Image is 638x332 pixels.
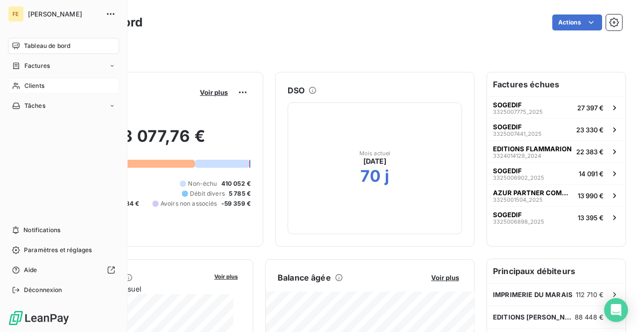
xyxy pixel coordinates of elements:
[28,10,100,18] span: [PERSON_NAME]
[190,189,225,198] span: Débit divers
[200,88,228,96] span: Voir plus
[24,286,62,295] span: Déconnexion
[431,274,459,282] span: Voir plus
[487,184,626,206] button: AZUR PARTNER COMMUNICATION3325001504_202513 990 €
[493,153,541,159] span: 3324014129_2024
[221,199,251,208] span: -59 359 €
[24,101,45,110] span: Tâches
[493,189,574,197] span: AZUR PARTNER COMMUNICATION
[8,310,70,326] img: Logo LeanPay
[288,84,305,96] h6: DSO
[578,192,604,200] span: 13 990 €
[160,199,217,208] span: Avoirs non associés
[359,150,391,156] span: Mois actuel
[24,266,37,275] span: Aide
[24,41,70,50] span: Tableau de bord
[360,166,381,186] h2: 70
[211,272,241,281] button: Voir plus
[493,109,543,115] span: 3325007775_2025
[278,272,331,284] h6: Balance âgée
[428,273,462,282] button: Voir plus
[197,88,231,97] button: Voir plus
[493,291,573,299] span: IMPRIMERIE DU MARAIS
[487,259,626,283] h6: Principaux débiteurs
[577,104,604,112] span: 27 397 €
[493,167,522,175] span: SOGEDIF
[493,101,522,109] span: SOGEDIF
[24,81,44,90] span: Clients
[487,162,626,184] button: SOGEDIF3325006902_202514 091 €
[487,96,626,118] button: SOGEDIF3325007775_202527 397 €
[493,175,544,181] span: 3325006902_2025
[604,298,628,322] div: Open Intercom Messenger
[229,189,251,198] span: 5 785 €
[363,156,387,166] span: [DATE]
[552,14,602,30] button: Actions
[56,284,207,294] span: Chiffre d'affaires mensuel
[493,123,522,131] span: SOGEDIF
[578,214,604,222] span: 13 395 €
[487,118,626,140] button: SOGEDIF3325007441_202523 330 €
[576,148,604,156] span: 22 383 €
[487,72,626,96] h6: Factures échues
[24,61,50,70] span: Factures
[221,179,251,188] span: 410 052 €
[493,145,572,153] span: EDITIONS FLAMMARION
[576,126,604,134] span: 23 330 €
[8,262,119,278] a: Aide
[576,291,604,299] span: 112 710 €
[493,131,542,137] span: 3325007441_2025
[23,226,60,235] span: Notifications
[493,197,543,203] span: 3325001504_2025
[24,246,92,255] span: Paramètres et réglages
[493,219,544,225] span: 3325006898_2025
[575,313,604,321] span: 88 448 €
[188,179,217,188] span: Non-échu
[487,140,626,162] button: EDITIONS FLAMMARION3324014129_202422 383 €
[8,6,24,22] div: FE
[214,273,238,280] span: Voir plus
[493,211,522,219] span: SOGEDIF
[493,313,575,321] span: EDITIONS [PERSON_NAME]
[487,206,626,228] button: SOGEDIF3325006898_202513 395 €
[56,126,251,156] h2: 628 077,76 €
[385,166,389,186] h2: j
[579,170,604,178] span: 14 091 €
